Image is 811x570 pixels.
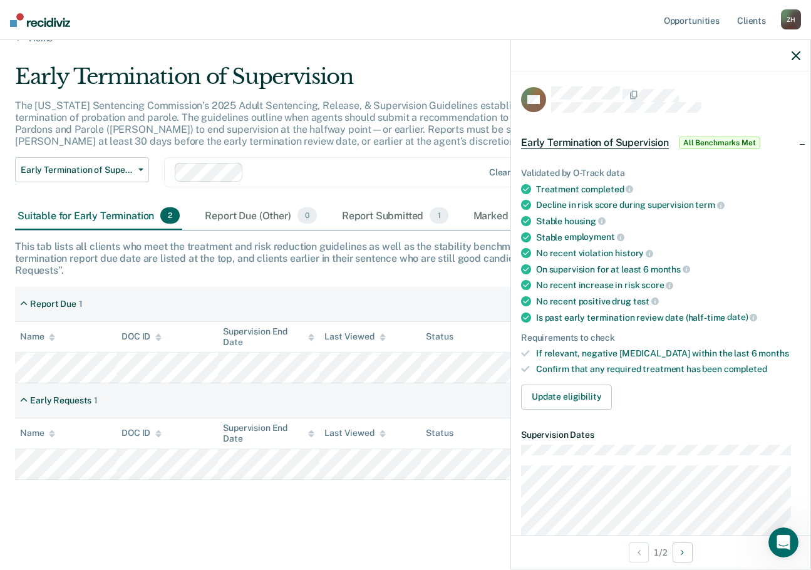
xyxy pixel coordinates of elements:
span: housing [564,216,606,226]
span: date) [727,312,757,322]
div: Stable [536,215,800,227]
div: Stable [536,232,800,243]
img: Recidiviz [10,13,70,27]
div: Early Termination of SupervisionAll Benchmarks Met [511,123,810,163]
dt: Supervision Dates [521,430,800,440]
div: No recent increase in risk [536,279,800,291]
span: All Benchmarks Met [679,137,760,149]
div: Name [20,428,55,438]
div: No recent violation [536,247,800,259]
div: Confirm that any required treatment has been [536,364,800,375]
button: Next Opportunity [673,542,693,562]
div: Report Submitted [339,202,451,230]
div: Name [20,331,55,342]
div: Marked Ineligible [471,202,581,230]
span: months [651,264,690,274]
div: Validated by O-Track data [521,168,800,179]
div: Report Due [30,299,76,309]
div: Supervision End Date [223,326,314,348]
button: Update eligibility [521,385,612,410]
div: 1 [79,299,83,309]
div: Last Viewed [324,428,385,438]
span: 0 [297,207,317,224]
span: history [615,248,653,258]
div: Status [426,331,453,342]
span: months [758,348,788,358]
iframe: Intercom live chat [768,527,798,557]
div: Decline in risk score during supervision [536,199,800,210]
div: Supervision End Date [223,423,314,444]
div: Report Due (Other) [202,202,319,230]
span: term [695,200,724,210]
div: Suitable for Early Termination [15,202,182,230]
span: Early Termination of Supervision [521,137,669,149]
div: Is past early termination review date (half-time [536,312,800,323]
div: Last Viewed [324,331,385,342]
div: Requirements to check [521,333,800,343]
div: Clear agents [489,167,542,178]
span: score [641,280,673,290]
span: 2 [160,207,180,224]
span: test [633,296,659,306]
button: Previous Opportunity [629,542,649,562]
div: Treatment [536,184,800,195]
div: Z H [781,9,801,29]
div: 1 / 2 [511,536,810,569]
div: On supervision for at least 6 [536,264,800,275]
div: Early Requests [30,395,91,406]
p: The [US_STATE] Sentencing Commission’s 2025 Adult Sentencing, Release, & Supervision Guidelines e... [15,100,620,148]
span: completed [724,364,767,374]
span: completed [581,184,634,194]
div: 1 [94,395,98,406]
div: DOC ID [121,331,162,342]
span: employment [564,232,624,242]
div: If relevant, negative [MEDICAL_DATA] within the last 6 [536,348,800,359]
div: DOC ID [121,428,162,438]
div: No recent positive drug [536,296,800,307]
div: This tab lists all clients who meet the treatment and risk reduction guidelines as well as the st... [15,241,796,277]
div: Status [426,428,453,438]
div: Early Termination of Supervision [15,64,623,100]
span: Early Termination of Supervision [21,165,133,175]
span: 1 [430,207,448,224]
